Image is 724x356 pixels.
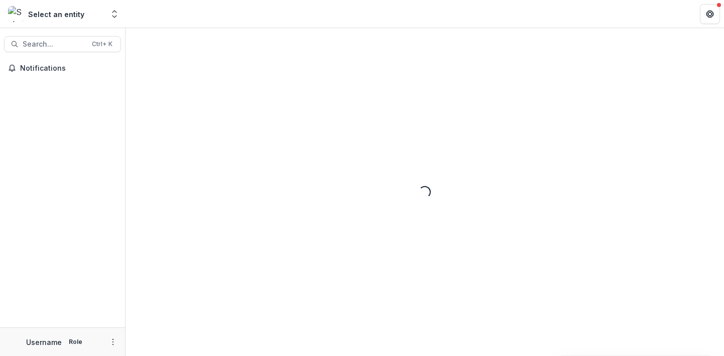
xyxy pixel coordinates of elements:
[4,36,121,52] button: Search...
[107,4,122,24] button: Open entity switcher
[23,40,86,49] span: Search...
[26,337,62,347] p: Username
[107,336,119,348] button: More
[20,64,117,73] span: Notifications
[28,9,84,20] div: Select an entity
[90,39,114,50] div: Ctrl + K
[4,60,121,76] button: Notifications
[8,6,24,22] img: Select an entity
[66,337,85,346] p: Role
[700,4,720,24] button: Get Help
